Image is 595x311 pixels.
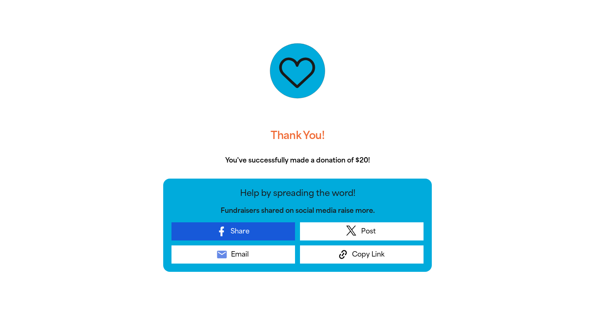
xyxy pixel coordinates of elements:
a: emailEmail [171,245,295,264]
span: Share [231,226,250,236]
button: Copy Link [300,245,424,264]
a: Share [171,222,295,240]
p: Help by spreading the word! [171,187,424,199]
span: Email [231,250,249,259]
a: Post [300,222,424,240]
p: You've successfully made a donation of $20! [163,155,432,165]
span: Copy Link [352,250,385,259]
h3: Thank You! [163,123,432,149]
p: Fundraisers shared on social media raise more. [171,206,424,216]
span: Post [361,226,376,236]
i: email [216,249,228,260]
